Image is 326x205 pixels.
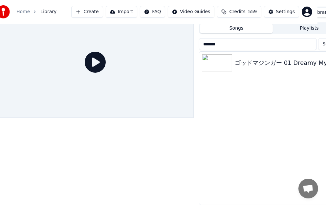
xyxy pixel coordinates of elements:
button: Import [106,6,137,18]
span: Library [40,9,56,15]
button: FAQ [140,6,165,18]
button: Credits559 [217,6,261,18]
button: Create [71,6,103,18]
button: Video Guides [168,6,214,18]
span: Credits [229,9,245,15]
button: Songs [200,24,273,33]
div: チャットを開く [298,179,318,198]
button: Settings [264,6,299,18]
span: 559 [248,9,257,15]
div: Settings [276,9,295,15]
a: Home [16,9,30,15]
nav: breadcrumb [16,9,56,15]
